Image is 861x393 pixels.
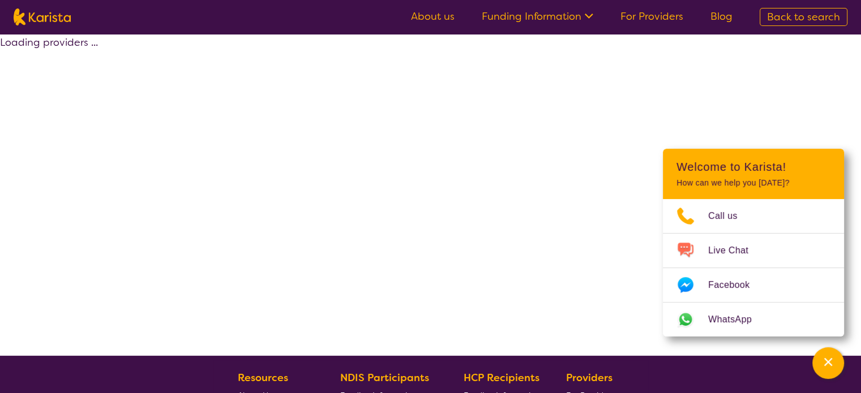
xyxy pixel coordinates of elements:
[663,149,844,336] div: Channel Menu
[708,242,762,259] span: Live Chat
[411,10,455,23] a: About us
[663,303,844,336] a: Web link opens in a new tab.
[812,347,844,379] button: Channel Menu
[708,208,751,224] span: Call us
[238,371,288,385] b: Resources
[464,371,539,385] b: HCP Recipients
[708,311,765,328] span: WhatsApp
[340,371,429,385] b: NDIS Participants
[482,10,593,23] a: Funding Information
[767,10,840,24] span: Back to search
[708,277,763,293] span: Facebook
[663,199,844,336] ul: Choose channel
[620,10,683,23] a: For Providers
[760,8,847,26] a: Back to search
[676,160,830,174] h2: Welcome to Karista!
[676,178,830,188] p: How can we help you [DATE]?
[14,8,71,25] img: Karista logo
[566,371,612,385] b: Providers
[710,10,733,23] a: Blog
